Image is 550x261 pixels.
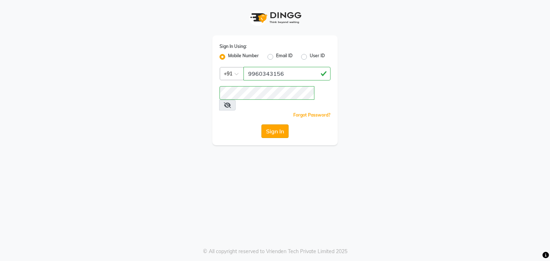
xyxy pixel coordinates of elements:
label: Email ID [276,53,293,61]
label: Sign In Using: [219,43,247,50]
input: Username [219,86,314,100]
label: User ID [310,53,325,61]
label: Mobile Number [228,53,259,61]
a: Forgot Password? [293,112,331,118]
button: Sign In [261,124,289,138]
img: logo1.svg [246,7,304,28]
input: Username [243,67,331,80]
